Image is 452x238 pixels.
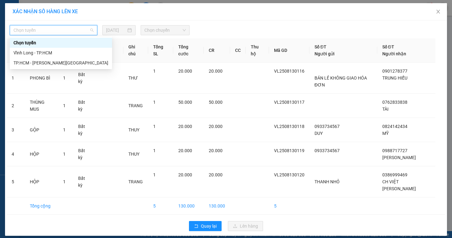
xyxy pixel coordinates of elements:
span: 20.000 [209,172,223,177]
span: THANH NHỎ [315,179,340,184]
div: TP.HCM - Vĩnh Long [10,58,112,68]
span: close [436,9,441,14]
td: Bất kỳ [73,166,95,197]
span: 0762833838 [382,100,407,105]
th: Tổng SL [148,38,173,63]
td: Bất kỳ [73,63,95,94]
td: 5 [269,197,309,215]
span: VL2508130116 [274,69,304,74]
td: HỘP [25,166,58,197]
button: uploadLên hàng [228,221,263,231]
span: TRANG [128,179,143,184]
input: 13/08/2025 [106,27,126,34]
span: VL2508130117 [274,100,304,105]
td: Bất kỳ [73,118,95,142]
span: 20.000 [209,148,223,153]
div: Vĩnh Long - TP.HCM [10,48,112,58]
span: Chọn tuyến [13,25,94,35]
th: Mã GD [269,38,309,63]
span: Quay lại [201,223,217,230]
td: 2 [7,94,25,118]
span: CH VIỆT [PERSON_NAME] [382,179,416,191]
button: rollbackQuay lại [189,221,222,231]
span: 1 [63,152,66,157]
span: 1 [153,124,156,129]
td: 3 [7,118,25,142]
button: Close [429,3,447,21]
span: 20.000 [178,172,192,177]
th: Thu hộ [246,38,269,63]
td: Tổng cộng [25,197,58,215]
span: VL2508130119 [274,148,304,153]
span: BÁN LẺ KHÔNG GIAO HÓA ĐƠN [315,75,367,87]
span: [PERSON_NAME] [382,155,416,160]
span: rollback [194,224,198,229]
td: 130.000 [204,197,230,215]
span: DUY [315,131,323,136]
td: 5 [7,166,25,197]
span: VL2508130118 [274,124,304,129]
span: THƯ [128,75,138,80]
span: 50.000 [209,100,223,105]
span: 0933734567 [315,124,340,129]
span: TÀI [382,107,389,112]
span: Người nhận [382,51,406,56]
td: 4 [7,142,25,166]
th: CC [230,38,246,63]
span: 1 [153,100,156,105]
span: 20.000 [209,124,223,129]
span: 0933734567 [315,148,340,153]
span: 20.000 [178,124,192,129]
div: Chọn tuyến [13,39,108,46]
div: Vĩnh Long - TP.HCM [13,49,108,56]
span: XÁC NHẬN SỐ HÀNG LÊN XE [13,8,78,14]
td: GỘP [25,118,58,142]
span: TRUNG HIẾU [382,75,407,80]
span: 0824142434 [382,124,407,129]
span: 1 [63,75,66,80]
div: Chọn tuyến [10,38,112,48]
th: CR [204,38,230,63]
span: MỸ [382,131,389,136]
span: 20.000 [178,148,192,153]
span: 1 [153,172,156,177]
span: 1 [153,148,156,153]
td: Bất kỳ [73,142,95,166]
span: 0988717727 [382,148,407,153]
span: TRANG [128,103,143,108]
span: 20.000 [178,69,192,74]
div: TP.HCM - [PERSON_NAME][GEOGRAPHIC_DATA] [13,59,108,66]
th: Tổng cước [173,38,204,63]
span: Số ĐT [315,44,326,49]
td: PHONG BÌ [25,63,58,94]
th: Ghi chú [123,38,148,63]
td: 130.000 [173,197,204,215]
span: Người gửi [315,51,335,56]
span: 20.000 [209,69,223,74]
td: 5 [148,197,173,215]
span: THUY [128,152,139,157]
span: Chọn chuyến [144,25,186,35]
td: THÙNG MUS [25,94,58,118]
td: 1 [7,63,25,94]
th: STT [7,38,25,63]
span: VL2508130120 [274,172,304,177]
span: THUY [128,127,139,132]
span: 50.000 [178,100,192,105]
span: 1 [63,127,66,132]
span: Số ĐT [382,44,394,49]
td: Bất kỳ [73,94,95,118]
td: HỘP [25,142,58,166]
span: 1 [63,179,66,184]
span: 1 [63,103,66,108]
span: 0901278377 [382,69,407,74]
span: 1 [153,69,156,74]
span: 0386999469 [382,172,407,177]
